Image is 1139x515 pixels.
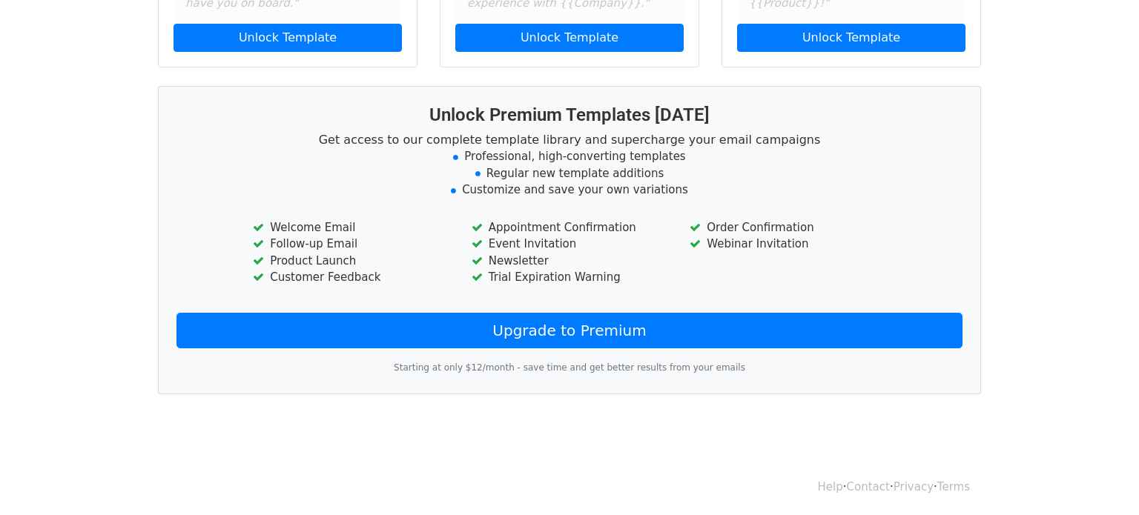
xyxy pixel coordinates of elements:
li: Order Confirmation [690,219,885,236]
li: Trial Expiration Warning [472,269,667,286]
li: Follow-up Email [253,236,449,253]
a: Unlock Template [455,24,684,52]
li: Customize and save your own variations [176,182,963,199]
li: Webinar Invitation [690,236,885,253]
li: Customer Feedback [253,269,449,286]
iframe: Chat Widget [1065,444,1139,515]
li: Product Launch [253,253,449,270]
li: Newsletter [472,253,667,270]
li: Professional, high-converting templates [176,148,963,165]
a: Terms [937,480,970,494]
h3: Unlock Premium Templates [DATE] [176,104,963,126]
li: Welcome Email [253,219,449,236]
p: Get access to our complete template library and supercharge your email campaigns [176,132,963,147]
a: Unlock Template [174,24,402,52]
li: Appointment Confirmation [472,219,667,236]
a: Unlock Template [737,24,965,52]
li: Regular new template additions [176,165,963,182]
a: Contact [847,480,890,494]
a: Help [818,480,843,494]
a: Privacy [894,480,934,494]
a: Upgrade to Premium [176,313,963,348]
li: Event Invitation [472,236,667,253]
p: Starting at only $12/month - save time and get better results from your emails [176,360,963,376]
